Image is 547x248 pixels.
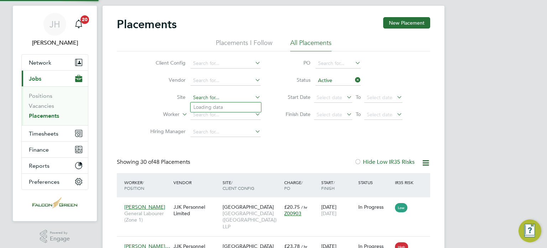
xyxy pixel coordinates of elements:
[22,55,88,70] button: Network
[284,204,300,210] span: £20.75
[29,112,59,119] a: Placements
[124,204,165,210] span: [PERSON_NAME]
[316,76,361,86] input: Select one
[123,200,430,206] a: [PERSON_NAME]General Labourer (Zone 1)JJK Personnel Limited[GEOGRAPHIC_DATA][GEOGRAPHIC_DATA] ([G...
[191,102,261,112] li: Loading data
[29,59,51,66] span: Network
[395,203,407,212] span: Low
[50,20,60,29] span: JH
[72,13,86,36] a: 20
[21,39,88,47] span: John Hearty
[284,210,301,217] span: Z00903
[284,179,303,191] span: / PO
[22,71,88,86] button: Jobs
[22,86,88,125] div: Jobs
[290,39,332,51] li: All Placements
[117,158,192,166] div: Showing
[393,176,418,189] div: IR35 Risk
[223,179,254,191] span: / Client Config
[29,92,52,99] a: Positions
[139,111,179,118] label: Worker
[519,219,541,242] button: Engage Resource Center
[22,158,88,173] button: Reports
[140,158,190,166] span: 48 Placements
[145,94,186,100] label: Site
[40,230,70,243] a: Powered byEngage
[316,59,361,69] input: Search for...
[282,176,319,194] div: Charge
[29,75,41,82] span: Jobs
[191,110,261,120] input: Search for...
[278,77,311,83] label: Status
[356,176,394,189] div: Status
[191,93,261,103] input: Search for...
[22,126,88,141] button: Timesheets
[278,111,311,117] label: Finish Date
[321,179,335,191] span: / Finish
[358,204,392,210] div: In Progress
[117,17,177,31] h2: Placements
[317,111,342,118] span: Select date
[124,210,170,223] span: General Labourer (Zone 1)
[29,178,59,185] span: Preferences
[123,176,172,194] div: Worker
[191,59,261,69] input: Search for...
[354,110,363,119] span: To
[13,6,97,221] nav: Main navigation
[221,176,282,194] div: Site
[321,210,337,217] span: [DATE]
[124,179,144,191] span: / Position
[319,200,356,220] div: [DATE]
[191,76,261,86] input: Search for...
[383,17,430,29] button: New Placement
[50,230,70,236] span: Powered by
[223,210,281,230] span: [GEOGRAPHIC_DATA] ([GEOGRAPHIC_DATA]) LLP
[367,111,392,118] span: Select date
[32,197,77,208] img: falcongreen-logo-retina.png
[140,158,153,166] span: 30 of
[21,13,88,47] a: JH[PERSON_NAME]
[278,94,311,100] label: Start Date
[123,239,430,245] a: [PERSON_NAME]…Handy PersonJJK Personnel Limited[GEOGRAPHIC_DATA][GEOGRAPHIC_DATA] ([GEOGRAPHIC_DA...
[223,204,274,210] span: [GEOGRAPHIC_DATA]
[145,77,186,83] label: Vendor
[22,174,88,189] button: Preferences
[367,94,392,101] span: Select date
[191,127,261,137] input: Search for...
[278,60,311,66] label: PO
[145,60,186,66] label: Client Config
[80,15,89,24] span: 20
[317,94,342,101] span: Select date
[29,130,58,137] span: Timesheets
[172,200,221,220] div: JJK Personnel Limited
[319,176,356,194] div: Start
[301,204,307,210] span: / hr
[145,128,186,135] label: Hiring Manager
[50,236,70,242] span: Engage
[21,197,88,208] a: Go to home page
[29,146,49,153] span: Finance
[29,102,54,109] a: Vacancies
[172,176,221,189] div: Vendor
[354,158,415,166] label: Hide Low IR35 Risks
[29,162,50,169] span: Reports
[22,142,88,157] button: Finance
[354,92,363,102] span: To
[216,39,272,51] li: Placements I Follow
